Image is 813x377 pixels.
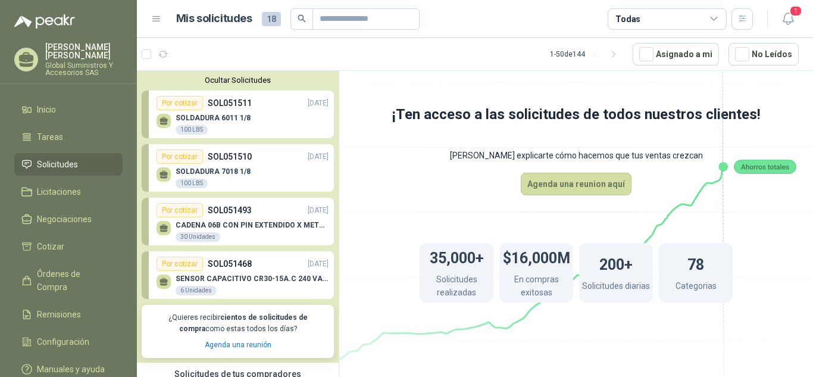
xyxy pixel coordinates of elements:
button: Ocultar Solicitudes [142,76,334,85]
span: Cotizar [37,240,64,253]
a: Solicitudes [14,153,123,176]
p: [DATE] [308,258,329,270]
p: Solicitudes diarias [582,279,650,295]
a: Configuración [14,331,123,353]
button: No Leídos [728,43,799,66]
a: Remisiones [14,303,123,326]
p: SOL051468 [208,257,252,270]
a: Por cotizarSOL051468[DATE] SENSOR CAPACITIVO CR30-15A.C 240 VAC AUT6 Unidades [142,251,334,299]
div: 30 Unidades [176,232,220,242]
a: Órdenes de Compra [14,263,123,298]
span: Licitaciones [37,185,81,198]
span: Negociaciones [37,213,92,226]
p: Solicitudes realizadas [420,273,493,302]
span: Configuración [37,335,89,348]
span: Tareas [37,130,63,144]
p: SOLDADURA 7018 1/8 [176,167,251,176]
div: Por cotizar [157,203,203,217]
span: 1 [789,5,802,17]
h1: Mis solicitudes [176,10,252,27]
p: [PERSON_NAME] [PERSON_NAME] [45,43,123,60]
p: Global Suministros Y Accesorios SAS [45,62,123,76]
p: [DATE] [308,205,329,216]
button: Asignado a mi [633,43,719,66]
a: Negociaciones [14,208,123,230]
h1: 200+ [599,250,633,276]
div: Ocultar SolicitudesPor cotizarSOL051511[DATE] SOLDADURA 6011 1/8100 LBSPor cotizarSOL051510[DATE]... [137,71,339,363]
a: Licitaciones [14,180,123,203]
span: Órdenes de Compra [37,267,111,294]
a: Inicio [14,98,123,121]
span: Inicio [37,103,56,116]
img: Logo peakr [14,14,75,29]
div: Por cotizar [157,96,203,110]
p: En compras exitosas [499,273,573,302]
p: ¿Quieres recibir como estas todos los días? [149,312,327,335]
span: Manuales y ayuda [37,363,105,376]
div: Por cotizar [157,257,203,271]
div: 100 LBS [176,179,208,188]
div: 100 LBS [176,125,208,135]
a: Por cotizarSOL051511[DATE] SOLDADURA 6011 1/8100 LBS [142,91,334,138]
p: CADENA 06B CON PIN EXTENDIDO X METROS [176,221,329,229]
p: SOL051510 [208,150,252,163]
span: search [298,14,306,23]
span: Solicitudes [37,158,78,171]
a: Cotizar [14,235,123,258]
a: Tareas [14,126,123,148]
button: 1 [777,8,799,30]
b: cientos de solicitudes de compra [179,313,308,333]
p: SOLDADURA 6011 1/8 [176,114,251,122]
div: 6 Unidades [176,286,217,295]
h1: 78 [687,250,704,276]
h1: 35,000+ [430,244,484,270]
a: Por cotizarSOL051510[DATE] SOLDADURA 7018 1/8100 LBS [142,144,334,192]
p: SENSOR CAPACITIVO CR30-15A.C 240 VAC AUT [176,275,329,283]
div: 1 - 50 de 144 [550,45,623,64]
p: [DATE] [308,98,329,109]
p: SOL051493 [208,204,252,217]
a: Por cotizarSOL051493[DATE] CADENA 06B CON PIN EXTENDIDO X METROS30 Unidades [142,198,334,245]
span: Remisiones [37,308,81,321]
a: Agenda una reunión [205,341,271,349]
div: Todas [615,13,640,26]
p: [DATE] [308,151,329,163]
span: 18 [262,12,281,26]
p: Categorias [676,279,717,295]
button: Agenda una reunion aquí [521,173,631,195]
p: SOL051511 [208,96,252,110]
div: Por cotizar [157,149,203,164]
h1: $16,000M [503,244,570,270]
